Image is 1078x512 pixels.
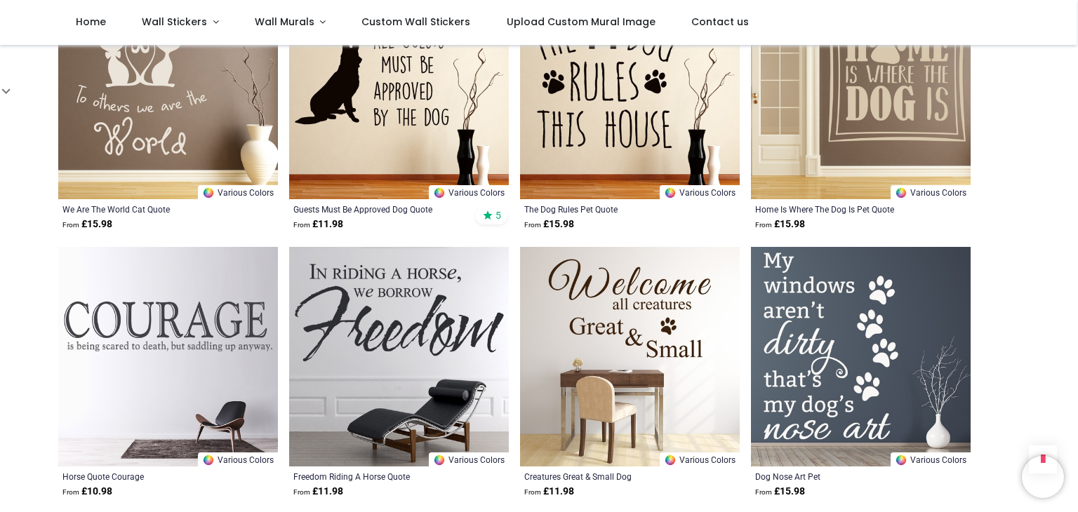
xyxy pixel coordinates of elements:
[289,247,509,466] img: Freedom Riding A Horse Quote Wall Sticker
[202,454,215,466] img: Color Wheel
[361,15,470,29] span: Custom Wall Stickers
[755,488,772,496] span: From
[202,187,215,199] img: Color Wheel
[520,247,740,466] img: Creatures Great & Small Dog Wall Sticker
[1022,456,1064,498] iframe: Brevo live chat
[293,221,310,229] span: From
[691,15,749,29] span: Contact us
[751,247,971,466] img: Dog Nose Art Pet Wall Sticker
[198,185,278,199] a: Various Colors
[524,471,693,482] a: Creatures Great & Small Dog
[429,452,509,466] a: Various Colors
[293,485,343,499] strong: £ 11.98
[895,454,907,466] img: Color Wheel
[891,452,971,466] a: Various Colors
[142,15,207,29] span: Wall Stickers
[198,452,278,466] a: Various Colors
[255,15,314,29] span: Wall Murals
[76,15,106,29] span: Home
[524,485,574,499] strong: £ 11.98
[524,488,541,496] span: From
[433,187,446,199] img: Color Wheel
[507,15,656,29] span: Upload Custom Mural Image
[755,221,772,229] span: From
[293,488,310,496] span: From
[895,187,907,199] img: Color Wheel
[664,454,677,466] img: Color Wheel
[62,221,79,229] span: From
[755,217,805,231] strong: £ 15.98
[62,203,232,215] a: We Are The World Cat Quote
[660,185,740,199] a: Various Colors
[62,488,79,496] span: From
[524,221,541,229] span: From
[755,203,924,215] a: Home Is Where The Dog Is Pet Quote
[293,471,463,482] a: Freedom Riding A Horse Quote
[433,454,446,466] img: Color Wheel
[660,452,740,466] a: Various Colors
[755,471,924,482] a: Dog Nose Art Pet
[755,485,805,499] strong: £ 15.98
[495,209,501,222] span: 5
[62,217,112,231] strong: £ 15.98
[62,471,232,482] a: Horse Quote Courage
[293,203,463,215] a: Guests Must Be Approved Dog Quote
[891,185,971,199] a: Various Colors
[524,203,693,215] a: The Dog Rules Pet Quote
[58,247,278,466] img: Horse Quote Courage Wall Sticker
[664,187,677,199] img: Color Wheel
[293,217,343,231] strong: £ 11.98
[429,185,509,199] a: Various Colors
[524,217,574,231] strong: £ 15.98
[62,485,112,499] strong: £ 10.98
